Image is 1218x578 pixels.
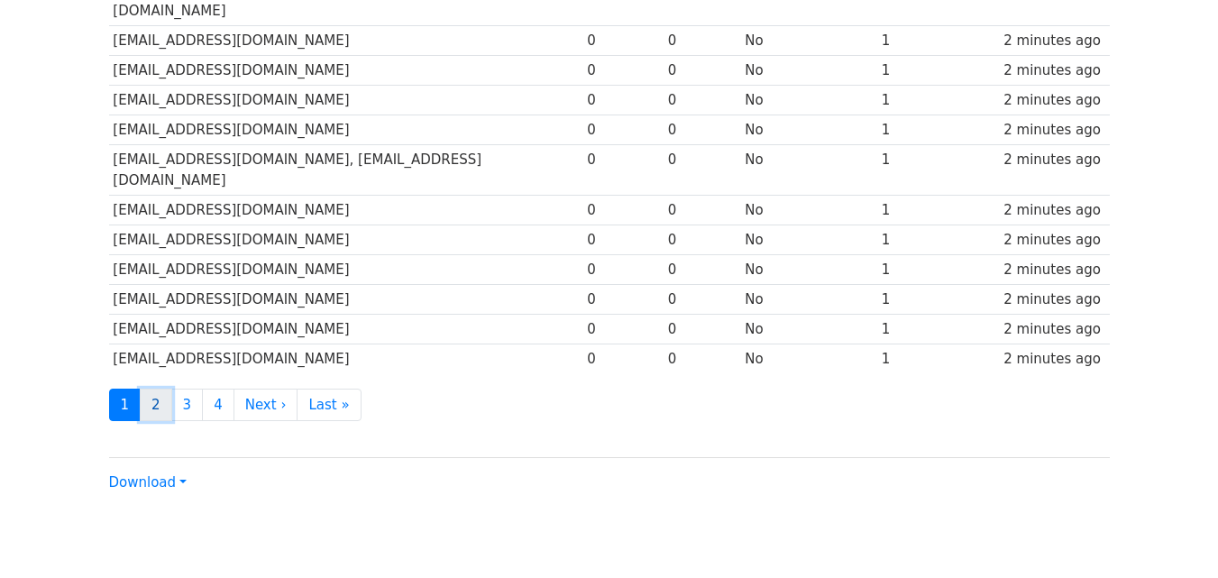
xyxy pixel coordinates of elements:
td: [EMAIL_ADDRESS][DOMAIN_NAME] [109,344,583,374]
td: 0 [582,344,664,374]
td: 2 minutes ago [999,285,1109,315]
td: 2 minutes ago [999,255,1109,285]
td: 0 [582,56,664,86]
td: 0 [582,115,664,145]
a: Download [109,474,187,491]
td: [EMAIL_ADDRESS][DOMAIN_NAME] [109,225,583,255]
a: 3 [171,389,204,422]
td: 1 [877,56,1000,86]
td: 1 [877,115,1000,145]
td: 2 minutes ago [999,86,1109,115]
td: 1 [877,344,1000,374]
td: [EMAIL_ADDRESS][DOMAIN_NAME] [109,285,583,315]
td: 0 [582,86,664,115]
td: 0 [582,145,664,196]
td: 2 minutes ago [999,25,1109,55]
td: No [740,255,876,285]
td: [EMAIL_ADDRESS][DOMAIN_NAME] [109,315,583,344]
td: 1 [877,285,1000,315]
td: 0 [582,285,664,315]
td: No [740,285,876,315]
td: 1 [877,195,1000,225]
td: No [740,225,876,255]
td: [EMAIL_ADDRESS][DOMAIN_NAME] [109,115,583,145]
td: [EMAIL_ADDRESS][DOMAIN_NAME] [109,255,583,285]
td: 0 [664,255,740,285]
td: 2 minutes ago [999,195,1109,225]
td: 0 [664,25,740,55]
td: 0 [664,115,740,145]
td: 2 minutes ago [999,315,1109,344]
td: 0 [582,195,664,225]
td: 0 [664,86,740,115]
td: [EMAIL_ADDRESS][DOMAIN_NAME] [109,25,583,55]
td: 0 [664,315,740,344]
td: 1 [877,315,1000,344]
td: 2 minutes ago [999,56,1109,86]
td: 1 [877,145,1000,196]
td: 0 [664,225,740,255]
a: Next › [234,389,298,422]
td: 0 [582,225,664,255]
td: 1 [877,225,1000,255]
td: No [740,115,876,145]
td: 2 minutes ago [999,344,1109,374]
td: 0 [664,285,740,315]
td: No [740,145,876,196]
td: [EMAIL_ADDRESS][DOMAIN_NAME], [EMAIL_ADDRESS][DOMAIN_NAME] [109,145,583,196]
td: 2 minutes ago [999,225,1109,255]
a: 2 [140,389,172,422]
td: 1 [877,255,1000,285]
a: 4 [202,389,234,422]
td: 0 [664,195,740,225]
td: 0 [582,255,664,285]
td: 1 [877,25,1000,55]
td: [EMAIL_ADDRESS][DOMAIN_NAME] [109,86,583,115]
a: Last » [297,389,361,422]
td: 1 [877,86,1000,115]
td: 0 [664,56,740,86]
td: No [740,344,876,374]
td: No [740,86,876,115]
td: 0 [664,145,740,196]
td: 0 [664,344,740,374]
td: [EMAIL_ADDRESS][DOMAIN_NAME] [109,56,583,86]
td: 2 minutes ago [999,115,1109,145]
td: No [740,56,876,86]
td: No [740,25,876,55]
iframe: Chat Widget [1128,491,1218,578]
td: 0 [582,315,664,344]
td: [EMAIL_ADDRESS][DOMAIN_NAME] [109,195,583,225]
td: No [740,195,876,225]
td: 2 minutes ago [999,145,1109,196]
a: 1 [109,389,142,422]
td: No [740,315,876,344]
td: 0 [582,25,664,55]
